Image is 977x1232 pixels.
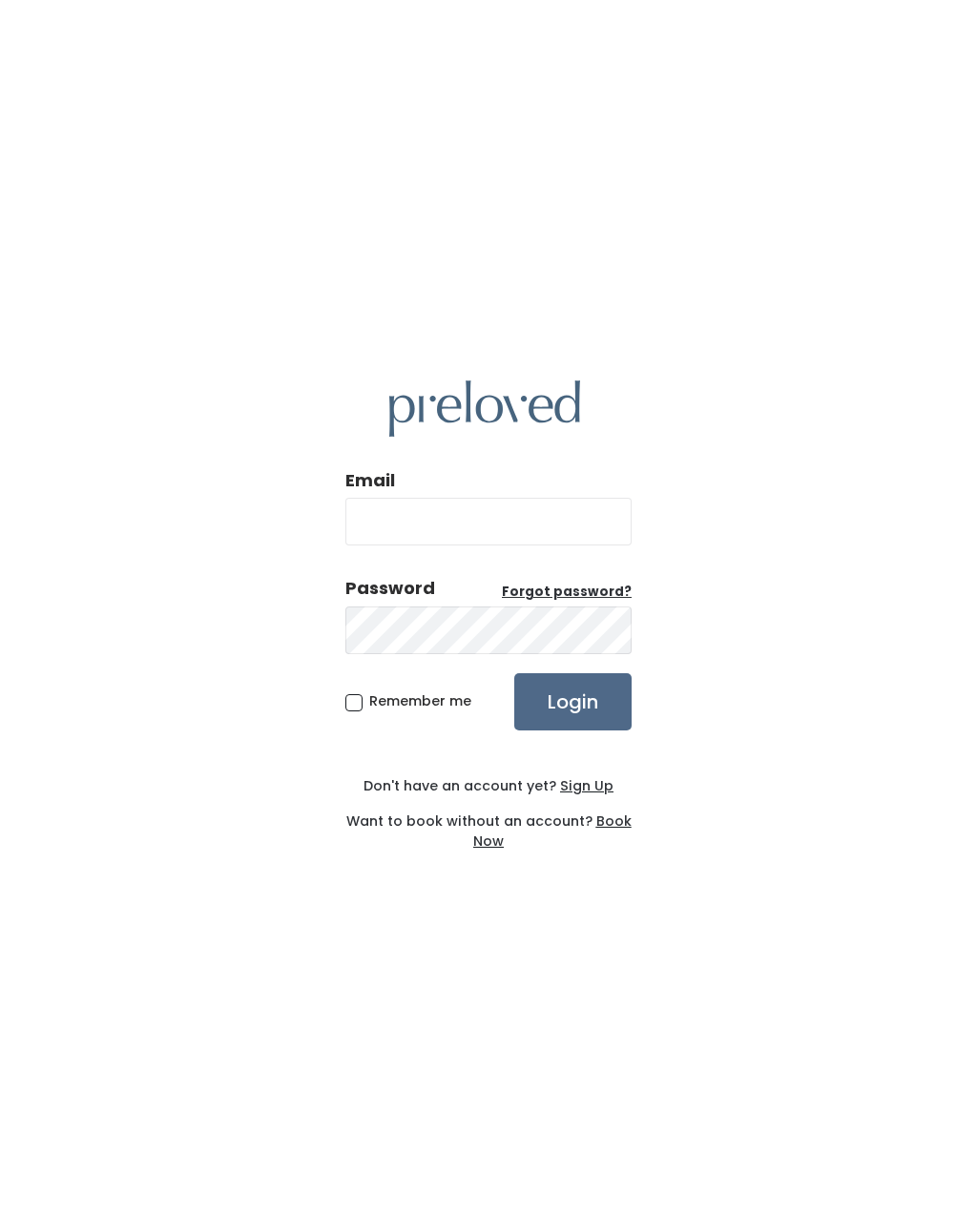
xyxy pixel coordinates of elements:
[345,576,435,601] div: Password
[514,673,632,730] input: Login
[369,691,471,710] span: Remember me
[345,796,632,852] div: Want to book without an account?
[345,468,395,493] label: Email
[502,583,632,601] u: Forgot password?
[556,776,613,795] a: Sign Up
[345,776,632,796] div: Don't have an account yet?
[560,776,613,795] u: Sign Up
[473,811,632,851] a: Book Now
[389,380,580,437] img: preloved logo
[502,583,632,602] a: Forgot password?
